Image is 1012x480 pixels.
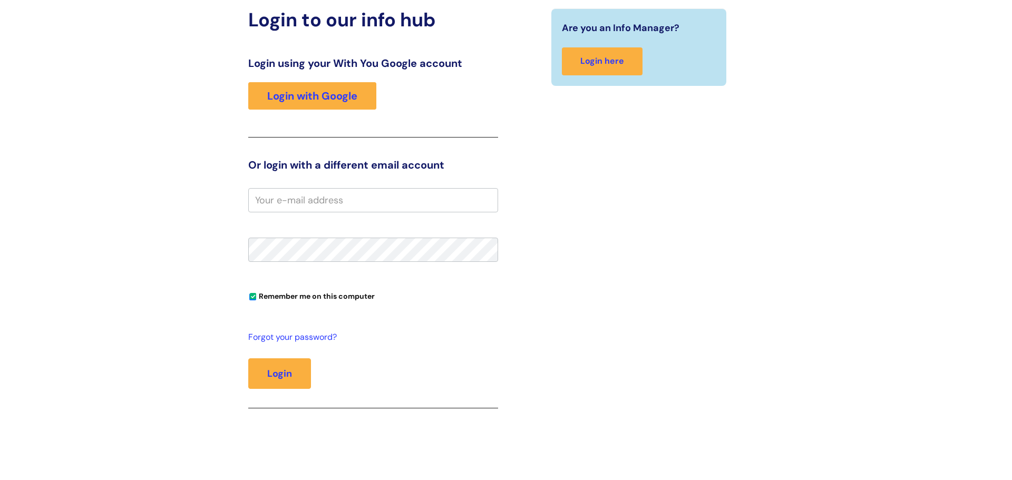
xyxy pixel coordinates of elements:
[248,57,498,70] h3: Login using your With You Google account
[248,289,375,301] label: Remember me on this computer
[248,188,498,212] input: Your e-mail address
[248,287,498,304] div: You can uncheck this option if you're logging in from a shared device
[562,47,643,75] a: Login here
[248,330,493,345] a: Forgot your password?
[249,293,256,300] input: Remember me on this computer
[248,82,376,110] a: Login with Google
[562,19,679,36] span: Are you an Info Manager?
[248,159,498,171] h3: Or login with a different email account
[248,8,498,31] h2: Login to our info hub
[248,358,311,389] button: Login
